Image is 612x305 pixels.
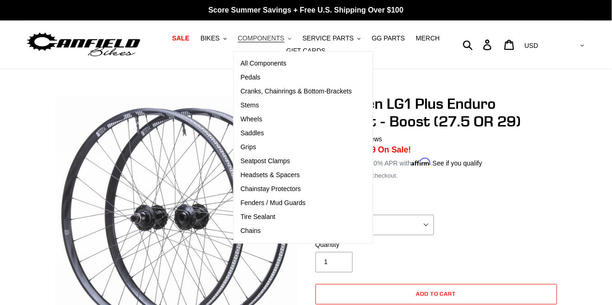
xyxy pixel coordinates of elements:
[234,99,359,113] a: Stems
[367,32,409,45] a: GG PARTS
[241,157,290,165] span: Seatpost Clamps
[411,32,444,45] a: MERCH
[241,101,259,109] span: Stems
[282,45,330,57] a: GIFT CARDS
[416,290,456,297] span: Add to cart
[286,47,326,55] span: GIFT CARDS
[241,199,306,207] span: Fenders / Mud Guards
[241,171,300,179] span: Headsets & Spacers
[411,158,431,166] span: Affirm
[241,73,261,81] span: Pedals
[196,32,231,45] button: BIKES
[234,224,359,238] a: Chains
[234,140,359,154] a: Grips
[238,34,284,42] span: COMPONENTS
[233,32,296,45] button: COMPONENTS
[234,57,359,71] a: All Components
[241,213,276,221] span: Tire Sealant
[234,210,359,224] a: Tire Sealant
[234,154,359,168] a: Seatpost Clamps
[234,126,359,140] a: Saddles
[234,168,359,182] a: Headsets & Spacers
[241,143,256,151] span: Grips
[316,203,434,212] label: Size
[201,34,220,42] span: BIKES
[313,171,559,180] div: calculated at checkout.
[316,284,557,305] button: Add to cart
[241,115,263,123] span: Wheels
[313,156,482,168] p: Starting at /mo or 0% APR with .
[433,159,482,167] a: See if you qualify - Learn more about Affirm Financing (opens in modal)
[26,30,142,60] img: Canfield Bikes
[298,32,365,45] button: SERVICE PARTS
[416,34,440,42] span: MERCH
[234,85,359,99] a: Cranks, Chainrings & Bottom-Brackets
[234,196,359,210] a: Fenders / Mud Guards
[313,95,559,131] h1: e*thirteen LG1 Plus Enduro Wheelset - Boost (27.5 OR 29)
[172,34,189,42] span: SALE
[241,227,261,235] span: Chains
[316,240,434,250] label: Quantity
[241,185,301,193] span: Chainstay Protectors
[241,60,287,67] span: All Components
[241,129,264,137] span: Saddles
[167,32,194,45] a: SALE
[234,113,359,126] a: Wheels
[372,34,405,42] span: GG PARTS
[378,144,411,156] span: On Sale!
[234,182,359,196] a: Chainstay Protectors
[241,87,352,95] span: Cranks, Chainrings & Bottom-Brackets
[234,71,359,85] a: Pedals
[303,34,354,42] span: SERVICE PARTS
